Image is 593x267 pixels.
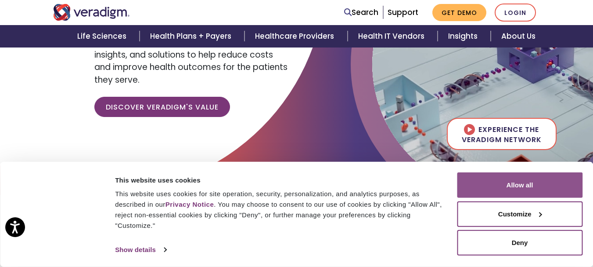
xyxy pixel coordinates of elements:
a: Health IT Vendors [348,25,438,48]
a: Privacy Notice [165,201,214,208]
a: Life Sciences [67,25,140,48]
a: Discover Veradigm's Value [94,97,230,117]
div: This website uses cookies for site operation, security, personalization, and analytics purposes, ... [115,189,447,231]
a: Support [388,7,418,18]
div: This website uses cookies [115,175,447,185]
a: Health Plans + Payers [140,25,244,48]
button: Allow all [457,172,582,198]
button: Customize [457,201,582,227]
button: Deny [457,230,582,256]
a: Insights [438,25,491,48]
a: Get Demo [432,4,486,21]
span: Empowering our clients with trusted data, insights, and solutions to help reduce costs and improv... [94,36,288,86]
a: Search [344,7,378,18]
a: Show details [115,243,166,256]
a: Healthcare Providers [244,25,347,48]
a: About Us [491,25,546,48]
img: Veradigm logo [53,4,130,21]
a: Login [495,4,536,22]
